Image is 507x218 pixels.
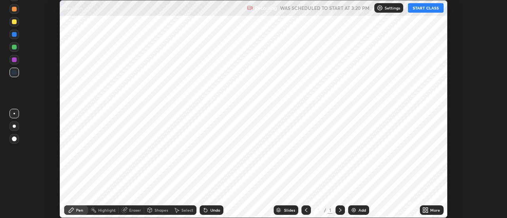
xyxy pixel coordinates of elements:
p: Recording [255,5,277,11]
div: Undo [210,208,220,212]
div: Pen [76,208,83,212]
img: add-slide-button [351,207,357,213]
div: Slides [284,208,295,212]
div: Highlight [98,208,116,212]
div: / [324,208,326,212]
div: Shapes [154,208,168,212]
button: START CLASS [408,3,444,13]
div: 1 [328,207,332,214]
div: 1 [314,208,322,212]
div: Select [181,208,193,212]
p: Revision [64,5,82,11]
h5: WAS SCHEDULED TO START AT 3:20 PM [280,4,370,11]
div: Add [358,208,366,212]
p: Settings [385,6,400,10]
div: More [430,208,440,212]
div: Eraser [129,208,141,212]
img: class-settings-icons [377,5,383,11]
img: recording.375f2c34.svg [247,5,253,11]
